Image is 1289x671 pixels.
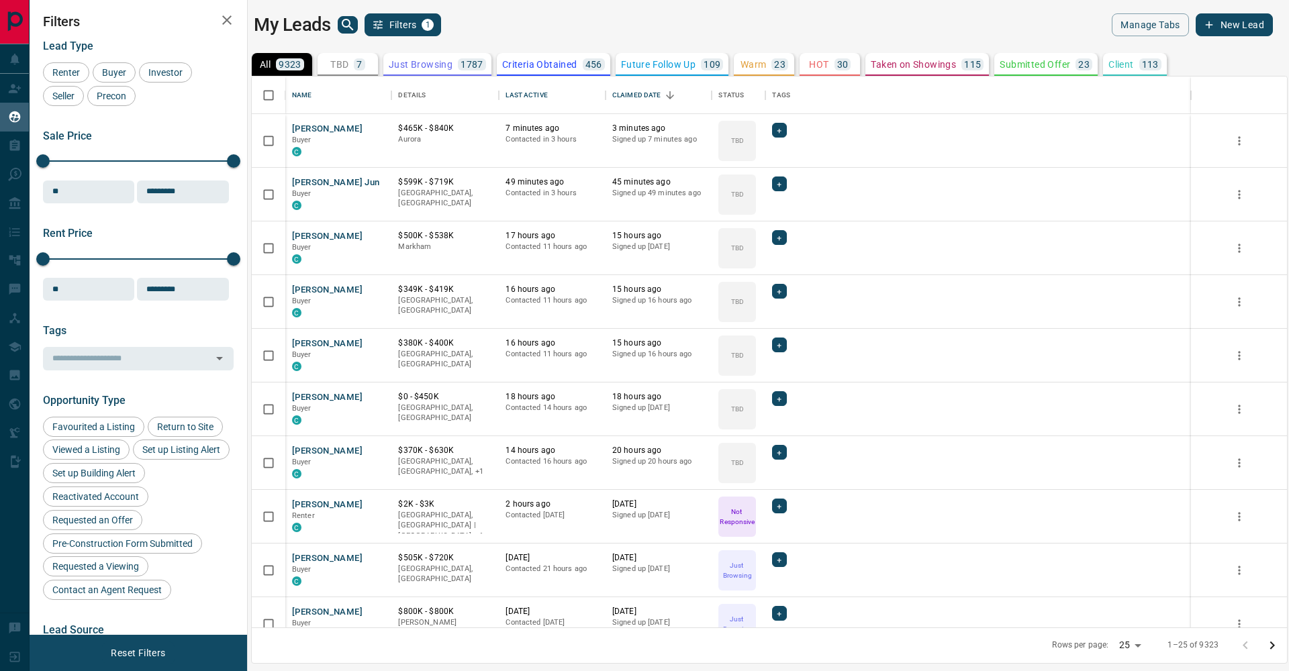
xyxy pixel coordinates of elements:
span: Set up Building Alert [48,468,140,478]
div: Status [718,76,744,114]
div: Reactivated Account [43,486,148,507]
p: Contacted in 3 hours [506,134,598,145]
p: TBD [731,350,744,360]
div: condos.ca [292,362,301,371]
button: [PERSON_NAME] [292,445,363,458]
p: 18 hours ago [506,391,598,403]
button: [PERSON_NAME] [292,499,363,511]
span: Requested a Viewing [48,561,144,572]
div: + [772,230,786,245]
p: [GEOGRAPHIC_DATA], [GEOGRAPHIC_DATA] [398,349,492,370]
p: Signed up [DATE] [612,403,705,413]
p: 1–25 of 9323 [1167,639,1219,651]
span: Buyer [292,619,312,627]
p: 456 [585,60,602,69]
div: Investor [139,62,192,83]
div: condos.ca [292,147,301,156]
p: [DATE] [612,606,705,617]
div: Tags [765,76,1191,114]
span: + [777,285,781,298]
span: Set up Listing Alert [138,444,225,455]
button: [PERSON_NAME] [292,123,363,136]
p: TBD [731,136,744,146]
div: condos.ca [292,469,301,478]
p: Contacted in 3 hours [506,188,598,199]
div: Set up Listing Alert [133,440,230,460]
button: Go to next page [1259,632,1286,659]
div: + [772,552,786,567]
p: Just Browsing [720,614,755,634]
div: Contact an Agent Request [43,580,171,600]
p: Toronto [398,510,492,541]
div: Claimed Date [606,76,712,114]
p: $349K - $419K [398,284,492,295]
span: Requested an Offer [48,515,138,525]
div: + [772,391,786,406]
button: [PERSON_NAME] [292,284,363,297]
span: Return to Site [152,421,218,432]
p: Signed up [DATE] [612,564,705,574]
button: more [1229,614,1249,634]
div: Last Active [506,76,547,114]
button: Manage Tabs [1112,13,1188,36]
button: search button [338,16,358,34]
button: more [1229,453,1249,473]
div: Details [398,76,426,114]
span: Buyer [292,350,312,359]
div: Precon [87,86,136,106]
p: 30 [837,60,849,69]
span: + [777,338,781,352]
p: Rows per page: [1052,639,1108,651]
p: TBD [330,60,348,69]
div: condos.ca [292,576,301,586]
div: condos.ca [292,308,301,317]
span: Renter [292,511,315,520]
p: TBD [731,243,744,253]
p: 15 hours ago [612,284,705,295]
p: [DATE] [506,552,598,564]
p: Submitted Offer [1000,60,1070,69]
button: more [1229,560,1249,580]
div: Viewed a Listing [43,440,130,460]
button: more [1229,399,1249,419]
p: 16 hours ago [506,338,598,349]
span: Sale Price [43,130,92,142]
div: Return to Site [148,417,223,437]
span: Viewed a Listing [48,444,125,455]
p: Signed up 20 hours ago [612,456,705,467]
div: Details [391,76,499,114]
p: $465K - $840K [398,123,492,134]
span: + [777,231,781,244]
span: + [777,553,781,566]
p: Contacted 14 hours ago [506,403,598,413]
span: Precon [92,91,131,101]
p: TBD [731,458,744,468]
div: condos.ca [292,254,301,264]
p: Contacted 11 hours ago [506,349,598,360]
button: more [1229,238,1249,258]
p: Toronto [398,456,492,477]
span: Buyer [292,565,312,574]
p: Contacted 11 hours ago [506,295,598,306]
p: Signed up 49 minutes ago [612,188,705,199]
div: Buyer [93,62,136,83]
button: Reset Filters [102,641,174,664]
span: Pre-Construction Form Submitted [48,538,197,549]
p: 115 [964,60,981,69]
p: 15 hours ago [612,338,705,349]
span: Investor [144,67,187,78]
p: 3 minutes ago [612,123,705,134]
span: Lead Source [43,623,104,636]
button: New Lead [1196,13,1273,36]
div: 25 [1114,635,1146,655]
div: Seller [43,86,84,106]
p: Warm [741,60,767,69]
span: Buyer [292,136,312,144]
p: $370K - $630K [398,445,492,456]
p: 14 hours ago [506,445,598,456]
p: 49 minutes ago [506,176,598,188]
span: Tags [43,324,66,337]
p: [GEOGRAPHIC_DATA], [GEOGRAPHIC_DATA] [398,295,492,316]
p: Just Browsing [389,60,452,69]
div: Set up Building Alert [43,463,145,483]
